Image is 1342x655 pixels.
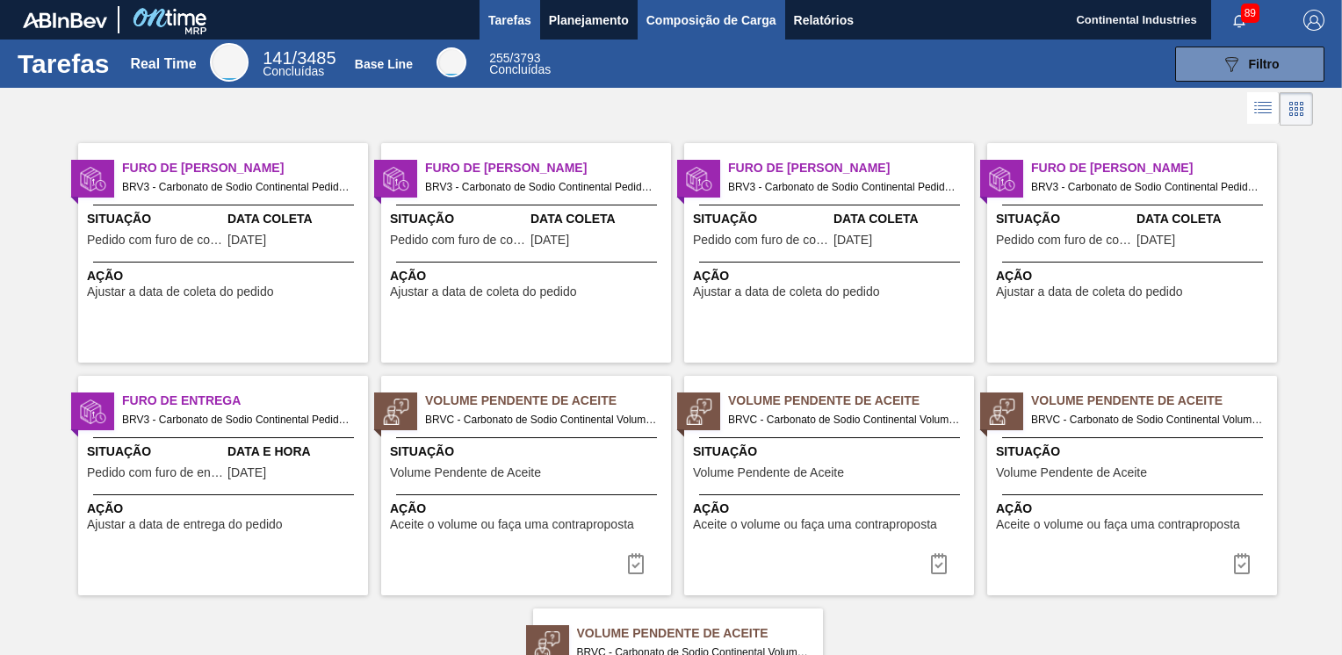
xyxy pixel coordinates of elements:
span: / 3793 [489,51,540,65]
span: BRV3 - Carbonato de Sodio Continental Pedido - 2043934 [425,177,657,197]
span: Volume Pendente de Aceite [577,624,823,643]
div: Visão em Lista [1247,92,1280,126]
img: status [80,399,106,425]
span: Furo de Coleta [728,159,974,177]
span: Volume Pendente de Aceite [390,466,541,479]
span: Ação [87,500,364,518]
img: status [383,166,409,192]
span: Ação [390,267,667,285]
span: Volume Pendente de Aceite [693,466,844,479]
span: Data Coleta [530,210,667,228]
img: TNhmsLtSVTkK8tSr43FrP2fwEKptu5GPRR3wAAAABJRU5ErkJggg== [23,12,107,28]
span: 10/10/2025 [227,234,266,247]
span: Ajustar a data de coleta do pedido [87,285,274,299]
span: Pedido com furo de coleta [390,234,526,247]
span: Ação [693,267,970,285]
span: Situação [87,443,223,461]
span: Ação [390,500,667,518]
span: 141 [263,48,292,68]
span: Aceite o volume ou faça uma contraproposta [996,518,1240,531]
span: Ação [87,267,364,285]
button: icon-task-complete [615,546,657,581]
span: Situação [693,210,829,228]
span: 89 [1241,4,1259,23]
div: Completar tarefa: 30405730 [918,546,960,581]
button: Filtro [1175,47,1324,82]
span: Furo de Entrega [122,392,368,410]
span: Ajustar a data de coleta do pedido [693,285,880,299]
span: Planejamento [549,10,629,31]
button: icon-task-complete [918,546,960,581]
h1: Tarefas [18,54,110,74]
img: icon-task-complete [625,553,646,574]
span: Furo de Coleta [1031,159,1277,177]
span: 11/10/2025, [227,466,266,479]
span: Furo de Coleta [122,159,368,177]
span: Volume Pendente de Aceite [996,466,1147,479]
span: Ação [693,500,970,518]
img: status [989,166,1015,192]
span: Volume Pendente de Aceite [728,392,974,410]
img: icon-task-complete [1231,553,1252,574]
span: BRV3 - Carbonato de Sodio Continental Pedido - 2043936 [1031,177,1263,197]
span: Tarefas [488,10,531,31]
span: 13/10/2025 [1136,234,1175,247]
span: Ajustar a data de coleta do pedido [996,285,1183,299]
span: Furo de Coleta [425,159,671,177]
span: Situação [87,210,223,228]
span: Aceite o volume ou faça uma contraproposta [693,518,937,531]
span: Data Coleta [833,210,970,228]
span: Ajustar a data de coleta do pedido [390,285,577,299]
span: Situação [996,443,1273,461]
img: icon-task-complete [928,553,949,574]
span: Situação [390,210,526,228]
span: / 3485 [263,48,335,68]
span: Filtro [1249,57,1280,71]
img: status [80,166,106,192]
span: Data Coleta [227,210,364,228]
span: Data Coleta [1136,210,1273,228]
span: Pedido com furo de coleta [996,234,1132,247]
div: Base Line [355,57,413,71]
span: Concluídas [263,64,324,78]
span: Composição de Carga [646,10,776,31]
button: Notificações [1211,8,1267,32]
div: Completar tarefa: 30405729 [615,546,657,581]
span: BRVC - Carbonato de Sodio Continental Volume - 630271 [425,410,657,429]
div: Base Line [437,47,466,77]
span: 255 [489,51,509,65]
div: Base Line [489,53,551,76]
div: Real Time [263,51,335,77]
span: Ajustar a data de entrega do pedido [87,518,283,531]
img: status [686,399,712,425]
span: BRV3 - Carbonato de Sodio Continental Pedido - 2043932 [122,177,354,197]
span: Data e Hora [227,443,364,461]
span: Pedido com furo de coleta [693,234,829,247]
span: Concluídas [489,62,551,76]
span: Situação [693,443,970,461]
span: Situação [996,210,1132,228]
span: 12/10/2025 [833,234,872,247]
img: status [686,166,712,192]
span: Ação [996,500,1273,518]
div: Real Time [130,56,196,72]
span: 12/10/2025 [530,234,569,247]
span: BRV3 - Carbonato de Sodio Continental Pedido - 2043935 [728,177,960,197]
img: status [989,399,1015,425]
span: Relatórios [794,10,854,31]
span: Aceite o volume ou faça uma contraproposta [390,518,634,531]
button: icon-task-complete [1221,546,1263,581]
span: Pedido com furo de coleta [87,234,223,247]
span: Volume Pendente de Aceite [1031,392,1277,410]
img: status [383,399,409,425]
span: Volume Pendente de Aceite [425,392,671,410]
img: Logout [1303,10,1324,31]
span: BRV3 - Carbonato de Sodio Continental Pedido - 2043925 [122,410,354,429]
span: BRVC - Carbonato de Sodio Continental Volume - 630272 [728,410,960,429]
span: Situação [390,443,667,461]
div: Completar tarefa: 30405731 [1221,546,1263,581]
span: Ação [996,267,1273,285]
span: Pedido com furo de entrega [87,466,223,479]
span: BRVC - Carbonato de Sodio Continental Volume - 630273 [1031,410,1263,429]
div: Real Time [210,43,249,82]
